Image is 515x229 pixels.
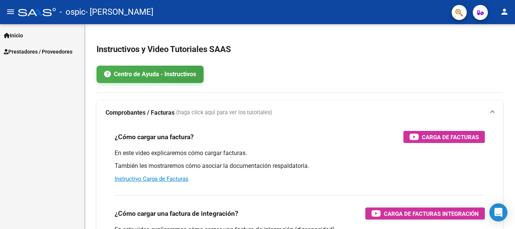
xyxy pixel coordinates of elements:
span: (haga click aquí para ver los tutoriales) [176,109,272,117]
strong: Comprobantes / Facturas [106,109,175,117]
mat-icon: person [500,7,509,16]
p: También les mostraremos cómo asociar la documentación respaldatoria. [115,162,485,170]
span: Inicio [4,31,23,40]
button: Carga de Facturas Integración [365,207,485,220]
h3: ¿Cómo cargar una factura? [115,132,194,142]
span: Carga de Facturas Integración [384,209,479,218]
h3: ¿Cómo cargar una factura de integración? [115,208,238,219]
span: Carga de Facturas [422,132,479,142]
a: Centro de Ayuda - Instructivos [97,66,204,83]
span: - [PERSON_NAME] [86,4,153,20]
span: Prestadores / Proveedores [4,48,72,56]
mat-expansion-panel-header: Comprobantes / Facturas (haga click aquí para ver los tutoriales) [97,101,503,125]
button: Carga de Facturas [403,131,485,143]
h2: Instructivos y Video Tutoriales SAAS [97,42,503,57]
mat-icon: menu [6,7,15,16]
p: En este video explicaremos cómo cargar facturas. [115,149,485,157]
div: Open Intercom Messenger [489,203,507,221]
a: Instructivo Carga de Facturas [115,175,189,182]
span: - ospic [60,4,86,20]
